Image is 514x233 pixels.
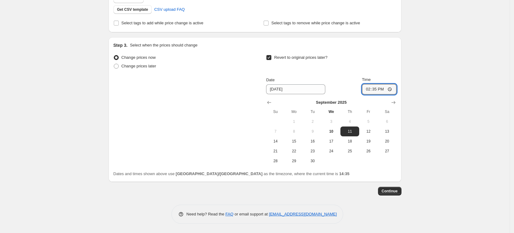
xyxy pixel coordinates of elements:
span: CSV upload FAQ [154,6,185,13]
span: 26 [362,149,375,154]
button: Sunday September 28 2025 [266,156,285,166]
span: 13 [380,129,394,134]
input: 12:00 [362,84,397,94]
span: Th [343,109,356,114]
input: 9/10/2025 [266,84,325,94]
span: Su [269,109,282,114]
a: CSV upload FAQ [150,5,188,14]
span: 8 [287,129,301,134]
span: Change prices now [121,55,156,60]
button: Tuesday September 23 2025 [303,146,322,156]
span: Continue [382,189,398,194]
span: Select tags to add while price change is active [121,21,204,25]
span: Get CSV template [117,7,148,12]
button: Saturday September 27 2025 [378,146,396,156]
th: Tuesday [303,107,322,117]
span: Fr [362,109,375,114]
button: Thursday September 18 2025 [340,136,359,146]
span: Date [266,78,274,82]
button: Thursday September 25 2025 [340,146,359,156]
button: Sunday September 14 2025 [266,136,285,146]
span: 16 [306,139,319,144]
span: 17 [324,139,338,144]
button: Show next month, October 2025 [389,98,398,107]
button: Sunday September 7 2025 [266,127,285,136]
button: Today Wednesday September 10 2025 [322,127,340,136]
button: Wednesday September 17 2025 [322,136,340,146]
span: Dates and times shown above use as the timezone, where the current time is [113,171,350,176]
b: [GEOGRAPHIC_DATA]/[GEOGRAPHIC_DATA] [176,171,262,176]
button: Saturday September 6 2025 [378,117,396,127]
button: Saturday September 20 2025 [378,136,396,146]
h2: Step 3. [113,42,128,48]
button: Tuesday September 2 2025 [303,117,322,127]
span: Revert to original prices later? [274,55,327,60]
span: Tu [306,109,319,114]
button: Friday September 12 2025 [359,127,378,136]
button: Monday September 15 2025 [285,136,303,146]
button: Monday September 29 2025 [285,156,303,166]
span: 27 [380,149,394,154]
span: 18 [343,139,356,144]
th: Sunday [266,107,285,117]
span: Mo [287,109,301,114]
span: 28 [269,159,282,163]
button: Saturday September 13 2025 [378,127,396,136]
span: We [324,109,338,114]
span: 15 [287,139,301,144]
a: [EMAIL_ADDRESS][DOMAIN_NAME] [269,212,337,216]
span: 3 [324,119,338,124]
button: Monday September 1 2025 [285,117,303,127]
b: 14:35 [339,171,349,176]
span: 14 [269,139,282,144]
span: 7 [269,129,282,134]
span: Sa [380,109,394,114]
p: Select when the prices should change [130,42,197,48]
span: Select tags to remove while price change is active [271,21,360,25]
span: 23 [306,149,319,154]
button: Monday September 8 2025 [285,127,303,136]
span: 30 [306,159,319,163]
span: 4 [343,119,356,124]
button: Get CSV template [113,5,152,14]
button: Tuesday September 16 2025 [303,136,322,146]
span: 11 [343,129,356,134]
th: Thursday [340,107,359,117]
button: Continue [378,187,401,195]
th: Friday [359,107,378,117]
span: 21 [269,149,282,154]
button: Sunday September 21 2025 [266,146,285,156]
button: Monday September 22 2025 [285,146,303,156]
a: FAQ [225,212,233,216]
span: 1 [287,119,301,124]
span: 10 [324,129,338,134]
button: Friday September 5 2025 [359,117,378,127]
span: 9 [306,129,319,134]
span: 22 [287,149,301,154]
button: Wednesday September 3 2025 [322,117,340,127]
span: 6 [380,119,394,124]
span: 12 [362,129,375,134]
button: Thursday September 11 2025 [340,127,359,136]
span: or email support at [233,212,269,216]
span: Need help? Read the [187,212,226,216]
button: Friday September 26 2025 [359,146,378,156]
button: Wednesday September 24 2025 [322,146,340,156]
span: 20 [380,139,394,144]
span: Time [362,77,371,82]
th: Monday [285,107,303,117]
span: Change prices later [121,64,156,68]
span: 25 [343,149,356,154]
button: Show previous month, August 2025 [265,98,273,107]
th: Saturday [378,107,396,117]
th: Wednesday [322,107,340,117]
button: Friday September 19 2025 [359,136,378,146]
span: 5 [362,119,375,124]
button: Tuesday September 30 2025 [303,156,322,166]
span: 19 [362,139,375,144]
span: 29 [287,159,301,163]
button: Tuesday September 9 2025 [303,127,322,136]
button: Thursday September 4 2025 [340,117,359,127]
span: 24 [324,149,338,154]
span: 2 [306,119,319,124]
